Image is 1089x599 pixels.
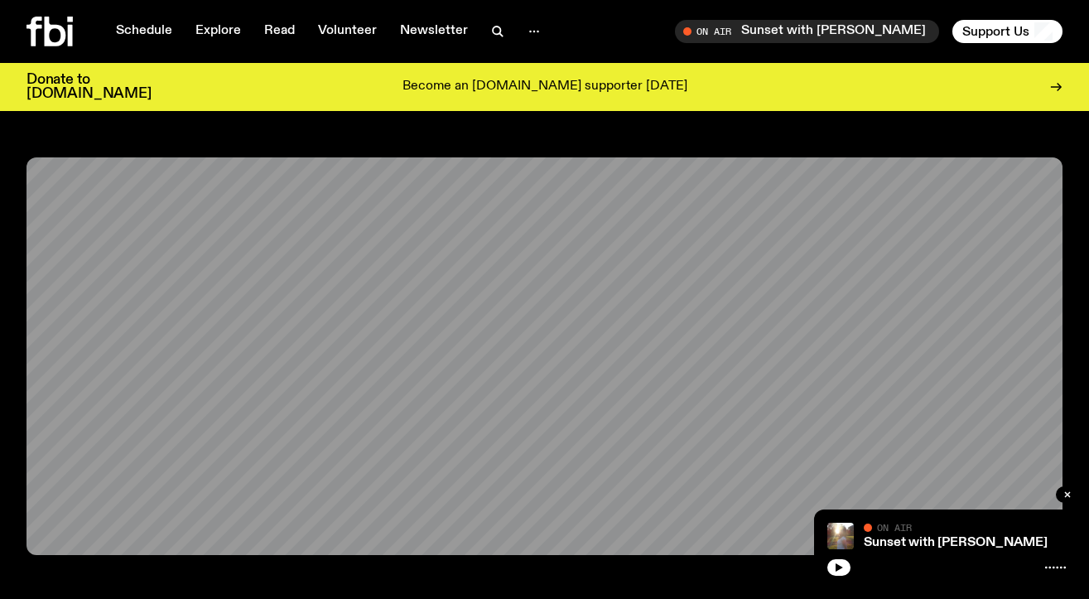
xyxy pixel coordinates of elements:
[962,24,1029,39] span: Support Us
[186,20,251,43] a: Explore
[675,20,939,43] button: On AirSunset with [PERSON_NAME]
[390,20,478,43] a: Newsletter
[106,20,182,43] a: Schedule
[27,73,152,101] h3: Donate to [DOMAIN_NAME]
[402,80,687,94] p: Become an [DOMAIN_NAME] supporter [DATE]
[864,536,1048,549] a: Sunset with [PERSON_NAME]
[308,20,387,43] a: Volunteer
[877,522,912,533] span: On Air
[952,20,1062,43] button: Support Us
[254,20,305,43] a: Read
